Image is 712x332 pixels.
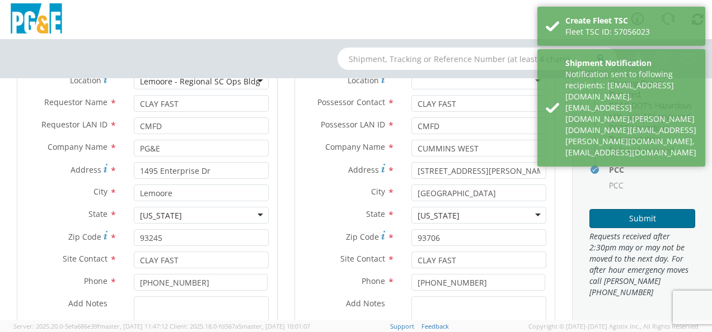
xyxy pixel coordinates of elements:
span: State [88,208,107,219]
span: Location [348,75,379,86]
span: Requestor Name [44,97,107,107]
img: pge-logo-06675f144f4cfa6a6814.png [8,3,64,36]
div: Lemoore - Regional SC Ops Bldg [140,76,260,87]
span: Address [348,164,379,175]
span: Requests received after 2:30pm may or may not be moved to the next day. For after hour emergency ... [589,231,695,298]
span: City [371,186,385,197]
div: Fleet TSC ID: 57056023 [565,26,697,37]
div: Create Fleet TSC [565,15,697,26]
span: Phone [84,276,107,286]
span: Zip Code [68,231,101,242]
span: Company Name [48,141,107,152]
span: Copyright © [DATE]-[DATE] Agistix Inc., All Rights Reserved [528,322,699,331]
span: Add Notes [68,298,107,309]
button: Submit [589,209,695,228]
span: Company Name [325,141,385,152]
span: master, [DATE] 11:47:12 [100,322,168,330]
span: Zip Code [346,231,379,242]
span: Site Contact [63,253,107,264]
span: PCC [609,180,624,191]
div: Shipment Notification [565,58,697,69]
span: Address [71,164,101,175]
span: City [93,186,107,197]
span: Location [70,75,101,86]
span: Client: 2025.18.0-fd567a5 [170,322,310,330]
span: State [366,208,385,219]
span: master, [DATE] 10:01:07 [242,322,310,330]
div: [US_STATE] [140,210,182,221]
div: [US_STATE] [418,210,460,221]
span: Site Contact [340,253,385,264]
span: Requestor LAN ID [41,119,107,130]
span: Possessor Contact [317,97,385,107]
a: Support [390,322,414,330]
input: Shipment, Tracking or Reference Number (at least 4 chars) [338,48,617,70]
span: Add Notes [346,298,385,309]
div: Notification sent to following recipients: [EMAIL_ADDRESS][DOMAIN_NAME],[EMAIL_ADDRESS][DOMAIN_NA... [565,69,697,158]
a: Feedback [421,322,449,330]
h4: PCC [609,165,695,174]
span: Phone [362,276,385,286]
span: Server: 2025.20.0-5efa686e39f [13,322,168,330]
span: Possessor LAN ID [321,119,385,130]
